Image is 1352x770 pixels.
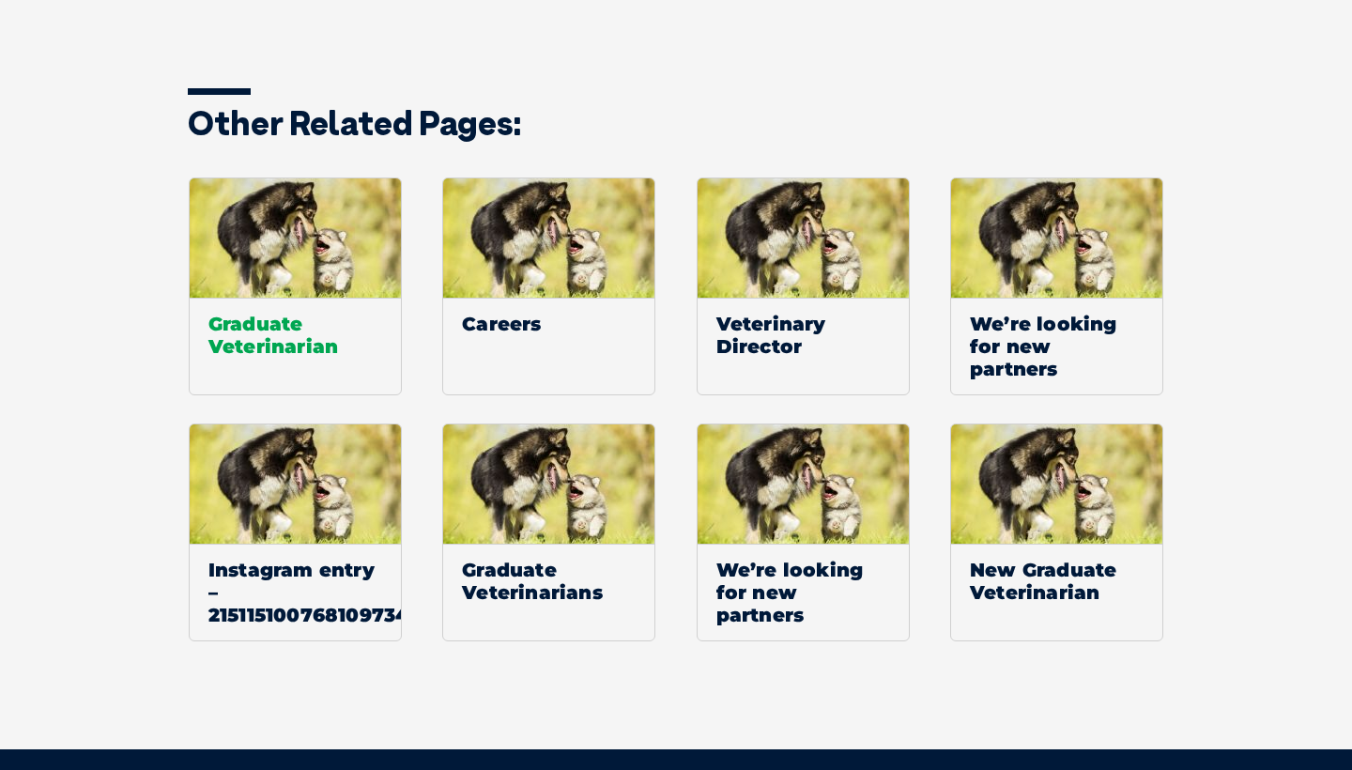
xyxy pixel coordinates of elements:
h3: Other related pages: [188,106,1164,140]
img: Default Thumbnail [443,424,655,544]
span: Instagram entry – 2151151007681097340_321590398 [190,544,401,640]
span: Careers [443,298,654,349]
a: Default ThumbnailCareers [442,177,655,395]
img: Default Thumbnail [190,178,402,298]
a: Default ThumbnailInstagram entry – 2151151007681097340_321590398 [189,423,402,641]
span: We’re looking for new partners [698,544,909,640]
span: We’re looking for new partners [951,298,1162,394]
span: Graduate Veterinarian [190,298,401,372]
a: Default ThumbnailWe’re looking for new partners [697,423,910,641]
img: Default Thumbnail [443,178,655,298]
a: Default ThumbnailWe’re looking for new partners [950,177,1163,395]
span: Graduate Veterinarians [443,544,654,618]
a: Default ThumbnailVeterinary Director [697,177,910,395]
img: Default Thumbnail [190,424,402,544]
a: Default ThumbnailGraduate Veterinarian [189,177,402,395]
img: Default Thumbnail [951,178,1163,298]
img: Default Thumbnail [951,424,1163,544]
a: Default ThumbnailNew Graduate Veterinarian [950,423,1163,641]
a: Default ThumbnailGraduate Veterinarians [442,423,655,641]
img: Default Thumbnail [698,178,910,298]
span: Veterinary Director [698,298,909,372]
span: New Graduate Veterinarian [951,544,1162,618]
img: Default Thumbnail [698,424,910,544]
